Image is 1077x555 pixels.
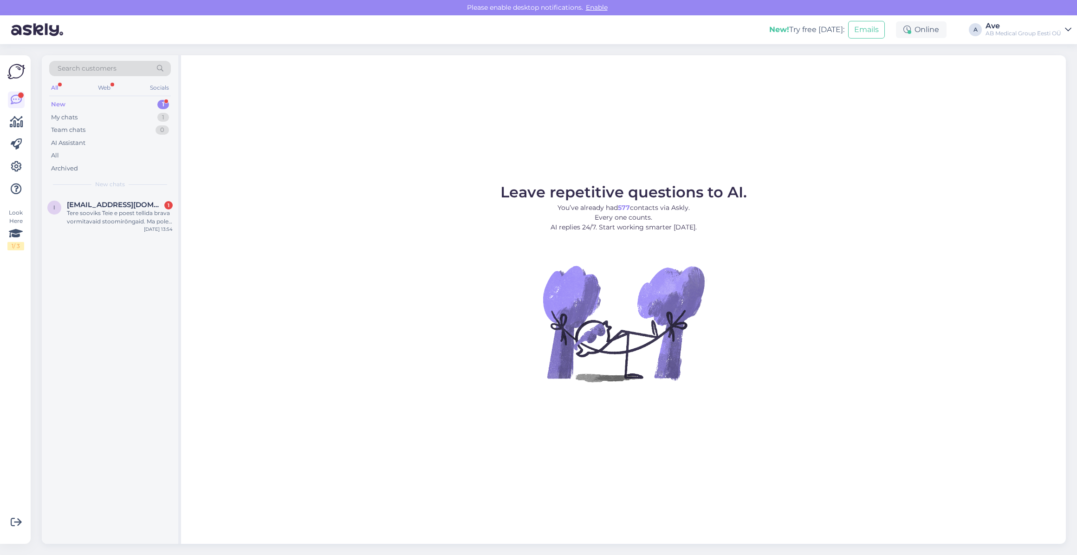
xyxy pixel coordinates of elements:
[67,209,173,226] div: Tere sooviks Teie e poest tellida brava vormitavaid stoomirõngaid. Ma pole ainult [PERSON_NAME] k...
[986,22,1061,30] div: Ave
[540,240,707,407] img: No Chat active
[51,113,78,122] div: My chats
[148,82,171,94] div: Socials
[769,25,789,34] b: New!
[7,209,24,250] div: Look Here
[157,100,169,109] div: 1
[144,226,173,233] div: [DATE] 13:54
[7,242,24,250] div: 1 / 3
[95,180,125,189] span: New chats
[53,204,55,211] span: i
[51,100,65,109] div: New
[969,23,982,36] div: A
[986,22,1071,37] a: AveAB Medical Group Eesti OÜ
[500,183,747,201] span: Leave repetitive questions to AI.
[67,201,163,209] span: indrek.napsep@gmail.com
[51,151,59,160] div: All
[58,64,117,73] span: Search customers
[583,3,610,12] span: Enable
[51,138,85,148] div: AI Assistant
[618,203,630,212] b: 577
[986,30,1061,37] div: AB Medical Group Eesti OÜ
[96,82,112,94] div: Web
[49,82,60,94] div: All
[164,201,173,209] div: 1
[156,125,169,135] div: 0
[896,21,947,38] div: Online
[157,113,169,122] div: 1
[51,164,78,173] div: Archived
[7,63,25,80] img: Askly Logo
[848,21,885,39] button: Emails
[769,24,844,35] div: Try free [DATE]:
[500,203,747,232] p: You’ve already had contacts via Askly. Every one counts. AI replies 24/7. Start working smarter [...
[51,125,85,135] div: Team chats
